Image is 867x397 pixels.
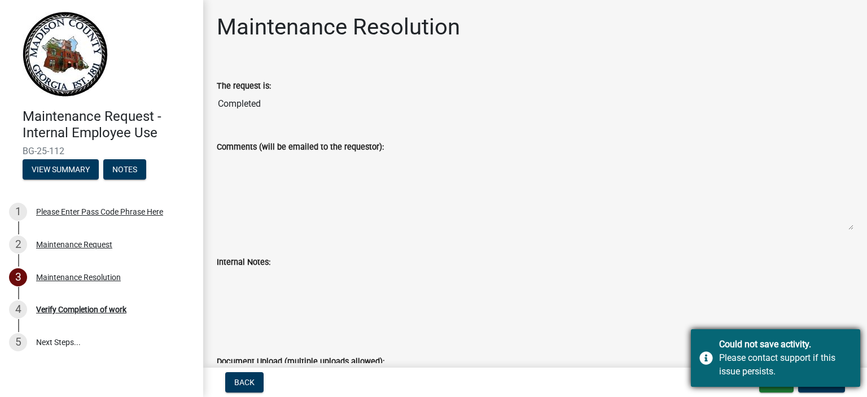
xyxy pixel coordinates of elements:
label: Document Upload (multiple uploads allowed): [217,358,384,366]
img: Madison County, Georgia [23,12,108,97]
div: 2 [9,235,27,254]
div: Verify Completion of work [36,306,126,313]
div: 4 [9,300,27,319]
div: 3 [9,268,27,286]
label: Comments (will be emailed to the requestor): [217,143,384,151]
button: View Summary [23,159,99,180]
wm-modal-confirm: Summary [23,165,99,174]
h1: Maintenance Resolution [217,14,460,41]
label: Internal Notes: [217,259,270,267]
div: Maintenance Request [36,241,112,248]
button: Back [225,372,264,392]
wm-modal-confirm: Notes [103,165,146,174]
div: Maintenance Resolution [36,273,121,281]
div: Please Enter Pass Code Phrase Here [36,208,163,216]
label: The request is: [217,82,271,90]
span: BG-25-112 [23,146,181,156]
button: Notes [103,159,146,180]
div: 5 [9,333,27,351]
div: Could not save activity. [719,338,852,351]
div: 1 [9,203,27,221]
h4: Maintenance Request - Internal Employee Use [23,108,194,141]
span: Back [234,378,255,387]
div: Please contact support if this issue persists. [719,351,852,378]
